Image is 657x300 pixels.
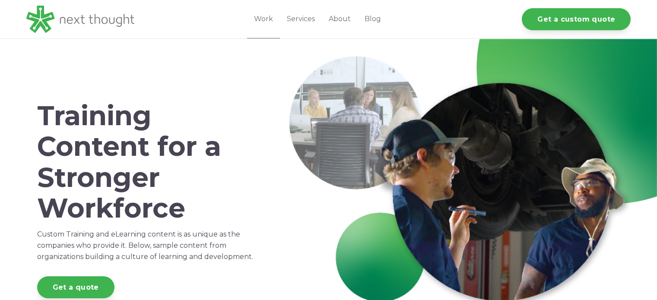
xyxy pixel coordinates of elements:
[37,230,253,261] span: Custom Training and eLearning content is as unique as the companies who provide it. Below, sample...
[37,101,258,224] h1: Training Content for a Stronger Workforce
[26,6,134,33] img: LG - NextThought Logo
[37,276,114,298] a: Get a quote
[522,8,631,30] a: Get a custom quote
